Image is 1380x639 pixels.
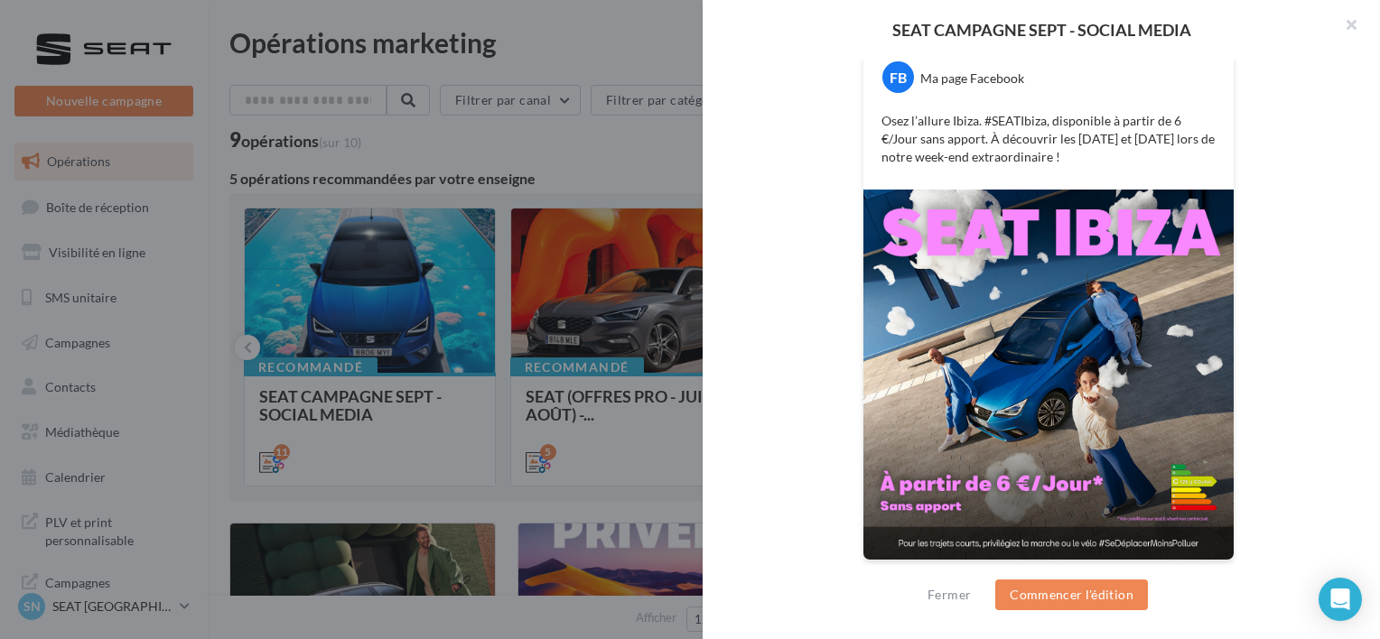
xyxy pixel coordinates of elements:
p: Osez l’allure Ibiza. #SEATIbiza, disponible à partir de 6 €/Jour sans apport. À découvrir les [DA... [881,112,1216,166]
div: La prévisualisation est non-contractuelle [862,560,1235,584]
div: Ma page Facebook [920,69,1024,88]
div: FB [882,61,914,93]
button: Commencer l'édition [995,579,1148,610]
div: Open Intercom Messenger [1319,578,1362,621]
button: Fermer [920,584,978,606]
div: SEAT CAMPAGNE SEPT - SOCIAL MEDIA [732,22,1351,38]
